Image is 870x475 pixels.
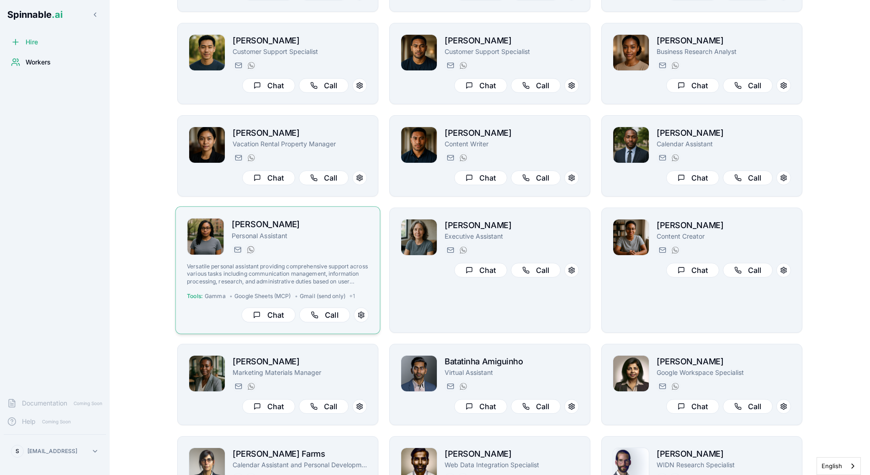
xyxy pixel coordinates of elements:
[657,245,668,256] button: Send email to rachel.morgan@getspinnable.ai
[232,218,369,231] h2: [PERSON_NAME]
[187,219,224,255] img: Martha Reynolds
[248,62,255,69] img: WhatsApp
[232,244,243,255] button: Send email to martha.reynolds@getspinnable.ai
[71,399,105,408] span: Coming Soon
[205,293,226,300] span: Gamma
[248,154,255,161] img: WhatsApp
[233,47,367,56] p: Customer Support Specialist
[672,383,679,390] img: WhatsApp
[16,448,19,455] span: S
[295,293,298,300] span: •
[22,399,67,408] span: Documentation
[672,246,679,254] img: WhatsApp
[666,78,719,93] button: Chat
[445,127,579,139] h2: [PERSON_NAME]
[27,448,77,455] p: [EMAIL_ADDRESS]
[666,171,719,185] button: Chat
[242,171,295,185] button: Chat
[299,399,349,414] button: Call
[657,152,668,163] button: Send email to deandre_johnson@getspinnable.ai
[669,152,680,163] button: WhatsApp
[613,356,649,391] img: Emily Parker
[233,460,367,470] p: Calendar Assistant and Personal Development Coach
[672,62,679,69] img: WhatsApp
[460,62,467,69] img: WhatsApp
[299,171,349,185] button: Call
[817,457,861,475] aside: Language selected: English
[299,78,349,93] button: Call
[657,139,791,149] p: Calendar Assistant
[299,308,350,323] button: Call
[460,246,467,254] img: WhatsApp
[7,9,63,20] span: Spinnable
[445,47,579,56] p: Customer Support Specialist
[233,152,244,163] button: Send email to anh.naing@getspinnable.ai
[189,127,225,163] img: Anh Naing
[613,35,649,70] img: Ivana Dubois
[657,381,668,392] button: Send email to emily.parker@getspinnable.ai
[445,381,456,392] button: Send email to batatinha.amiguinho@getspinnable.ai
[234,293,291,300] span: Google Sheets (MCP)
[657,355,791,368] h2: [PERSON_NAME]
[401,356,437,391] img: Batatinha Amiguinho
[233,355,367,368] h2: [PERSON_NAME]
[26,58,51,67] span: Workers
[723,263,773,278] button: Call
[817,458,860,475] a: English
[666,263,719,278] button: Chat
[723,171,773,185] button: Call
[669,245,680,256] button: WhatsApp
[241,308,295,323] button: Chat
[666,399,719,414] button: Chat
[245,60,256,71] button: WhatsApp
[445,460,579,470] p: Web Data Integration Specialist
[457,60,468,71] button: WhatsApp
[457,152,468,163] button: WhatsApp
[511,171,561,185] button: Call
[445,232,579,241] p: Executive Assistant
[233,34,367,47] h2: [PERSON_NAME]
[187,263,369,285] p: Versatile personal assistant providing comprehensive support across various tasks including commu...
[457,381,468,392] button: WhatsApp
[39,417,74,426] span: Coming Soon
[233,368,367,377] p: Marketing Materials Manager
[233,139,367,149] p: Vacation Rental Property Manager
[657,460,791,470] p: WIDN Research Specialist
[245,152,256,163] button: WhatsApp
[657,368,791,377] p: Google Workspace Specialist
[245,244,256,255] button: WhatsApp
[445,245,456,256] button: Send email to victoria.blackwood@getspinnable.ai
[349,293,355,300] span: + 1
[723,78,773,93] button: Call
[657,219,791,232] h2: [PERSON_NAME]
[657,34,791,47] h2: [PERSON_NAME]
[657,232,791,241] p: Content Creator
[460,154,467,161] img: WhatsApp
[233,127,367,139] h2: [PERSON_NAME]
[511,399,561,414] button: Call
[457,245,468,256] button: WhatsApp
[445,60,456,71] button: Send email to fetu.sengebau@getspinnable.ai
[613,127,649,163] img: DeAndre Johnson
[445,368,579,377] p: Virtual Assistant
[445,355,579,368] h2: Batatinha Amiguinho
[232,231,369,240] p: Personal Assistant
[248,383,255,390] img: WhatsApp
[229,293,233,300] span: •
[445,34,579,47] h2: [PERSON_NAME]
[233,60,244,71] button: Send email to oscar.lee@getspinnable.ai
[445,152,456,163] button: Send email to axel.tanaka@getspinnable.ai
[460,383,467,390] img: WhatsApp
[613,219,649,255] img: Rachel Morgan
[657,60,668,71] button: Send email to ivana.dubois@getspinnable.ai
[454,171,507,185] button: Chat
[657,448,791,460] h2: [PERSON_NAME]
[233,381,244,392] button: Send email to olivia.bennett@getspinnable.ai
[445,219,579,232] h2: [PERSON_NAME]
[401,219,437,255] img: Victoria Blackwood
[189,35,225,70] img: Oscar Lee
[657,127,791,139] h2: [PERSON_NAME]
[511,78,561,93] button: Call
[445,448,579,460] h2: [PERSON_NAME]
[669,60,680,71] button: WhatsApp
